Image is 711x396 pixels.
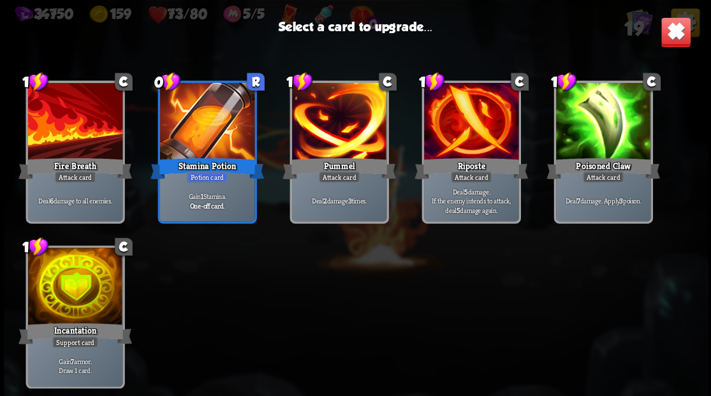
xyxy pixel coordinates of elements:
div: 1 [22,71,48,91]
div: Attack card [582,171,624,182]
p: Deal damage. Apply poison. [558,196,648,205]
div: C [115,73,133,91]
b: 7 [71,356,74,366]
p: Deal damage. If the enemy intends to attack, deal damage again. [426,187,516,215]
div: 1 [550,71,576,91]
b: 5 [456,205,460,215]
div: C [115,238,133,256]
p: Deal damage times. [294,196,384,205]
div: 1 [286,71,312,91]
div: Riposte [414,156,528,181]
div: Stamina Potion [150,156,264,181]
div: Support card [52,336,98,348]
b: One-off card. [189,201,224,210]
b: 3 [619,196,623,205]
div: C [511,73,529,91]
b: 1 [200,191,203,201]
b: 5 [464,187,467,196]
b: 3 [348,196,351,205]
div: Attack card [54,171,96,182]
div: Attack card [450,171,492,182]
b: 6 [50,196,54,205]
div: 0 [154,71,180,91]
h3: Select a card to upgrade... [279,19,433,33]
b: 7 [576,196,580,205]
p: Deal damage to all enemies. [30,196,120,205]
div: C [643,73,661,91]
div: Pummel [282,156,396,181]
p: Gain armor. Draw 1 card. [30,356,120,375]
div: Incantation [18,321,132,346]
p: Gain Stamina. [162,191,252,201]
img: close-button.png [660,17,691,47]
div: R [247,73,265,91]
div: Poisoned Claw [546,156,660,181]
div: 1 [418,71,444,91]
div: C [379,73,397,91]
div: Attack card [318,171,360,182]
b: 2 [323,196,327,205]
div: Fire Breath [18,156,132,181]
div: Potion card [187,171,228,182]
div: 1 [22,237,48,256]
